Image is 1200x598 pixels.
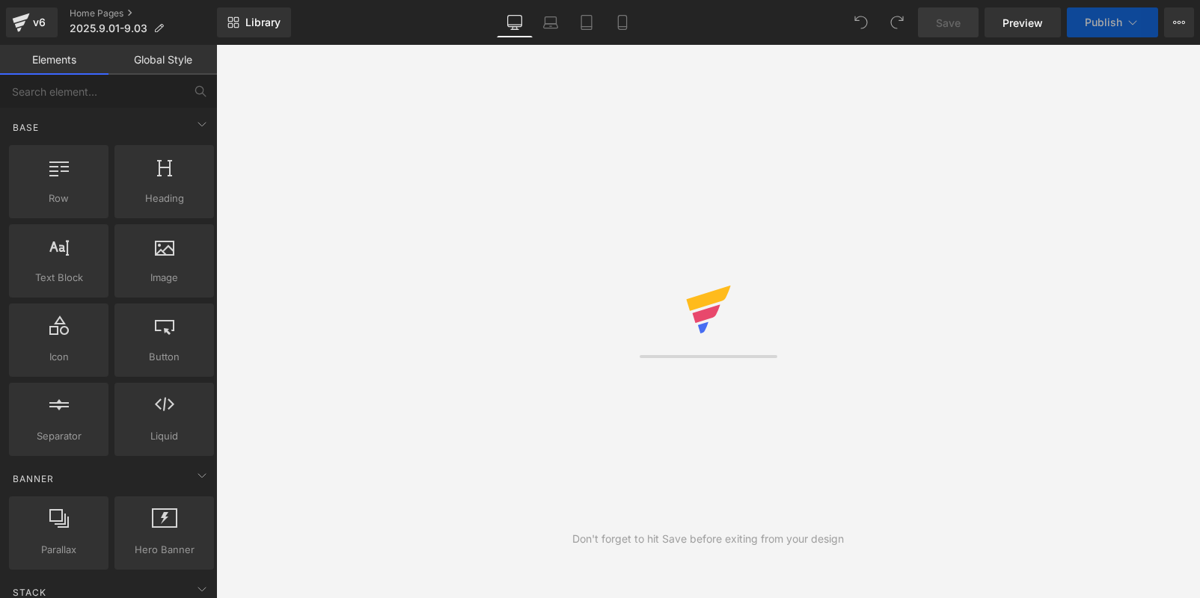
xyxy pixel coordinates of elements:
span: Icon [13,349,104,365]
a: Mobile [604,7,640,37]
span: Parallax [13,542,104,558]
span: Base [11,120,40,135]
span: Library [245,16,281,29]
a: Global Style [108,45,217,75]
span: Publish [1085,16,1122,28]
span: Heading [119,191,209,206]
div: Don't forget to hit Save before exiting from your design [572,531,844,547]
a: Desktop [497,7,533,37]
span: Button [119,349,209,365]
span: Liquid [119,428,209,444]
button: Publish [1067,7,1158,37]
a: v6 [6,7,58,37]
span: Separator [13,428,104,444]
button: Undo [846,7,876,37]
a: Tablet [569,7,604,37]
span: Row [13,191,104,206]
a: Home Pages [70,7,217,19]
span: Banner [11,472,55,486]
button: Redo [882,7,912,37]
span: Save [936,15,961,31]
div: v6 [30,13,49,32]
span: Image [119,270,209,286]
a: New Library [217,7,291,37]
span: Preview [1002,15,1043,31]
a: Laptop [533,7,569,37]
a: Preview [985,7,1061,37]
span: Hero Banner [119,542,209,558]
span: Text Block [13,270,104,286]
span: 2025.9.01-9.03 [70,22,147,34]
button: More [1164,7,1194,37]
